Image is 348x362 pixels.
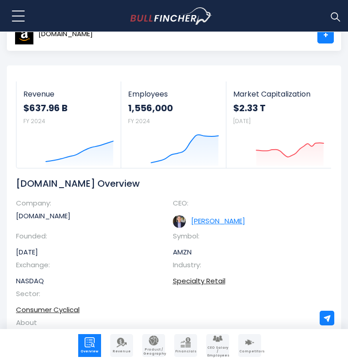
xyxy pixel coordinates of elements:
[130,7,212,25] img: Bullfincher logo
[128,102,219,114] strong: 1,556,000
[15,26,34,45] img: AMZN logo
[16,244,162,260] td: [DATE]
[23,117,45,125] small: FY 2024
[16,232,66,244] th: Founded:
[173,232,223,244] th: Symbol:
[16,178,318,189] h1: [DOMAIN_NAME] Overview
[16,199,66,211] th: Company:
[143,348,164,356] span: Product / Geography
[173,215,186,228] img: andy-jassy.jpg
[239,350,260,353] span: Competitors
[78,334,101,357] a: Company Overview
[233,90,324,98] span: Market Capitalization
[16,260,66,273] th: Exchange:
[173,260,223,273] th: Industry:
[23,90,114,98] span: Revenue
[16,211,162,224] td: [DOMAIN_NAME]
[233,102,324,114] strong: $2.33 T
[128,117,150,125] small: FY 2024
[23,102,114,114] strong: $637.96 B
[79,350,100,353] span: Overview
[174,334,197,357] a: Company Financials
[16,305,80,314] a: Consumer Cyclical
[110,334,133,357] a: Company Revenue
[233,117,251,125] small: [DATE]
[128,90,219,98] span: Employees
[16,289,66,302] th: Sector:
[16,81,121,168] a: Revenue $637.96 B FY 2024
[111,350,132,353] span: Revenue
[142,334,165,357] a: Company Product/Geography
[175,350,196,353] span: Financials
[173,276,225,286] a: Specialty Retail
[130,7,229,25] a: Go to homepage
[191,216,245,226] a: ceo
[173,244,319,260] td: AMZN
[14,27,93,43] a: [DOMAIN_NAME]
[226,81,331,168] a: Market Capitalization $2.33 T [DATE]
[173,199,223,211] th: CEO:
[16,318,318,327] th: About
[206,334,229,357] a: Company Employees
[207,346,228,357] span: CEO Salary / Employees
[38,30,93,38] span: [DOMAIN_NAME]
[121,81,225,168] a: Employees 1,556,000 FY 2024
[16,273,162,289] td: NASDAQ
[238,334,261,357] a: Company Competitors
[317,27,334,43] a: +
